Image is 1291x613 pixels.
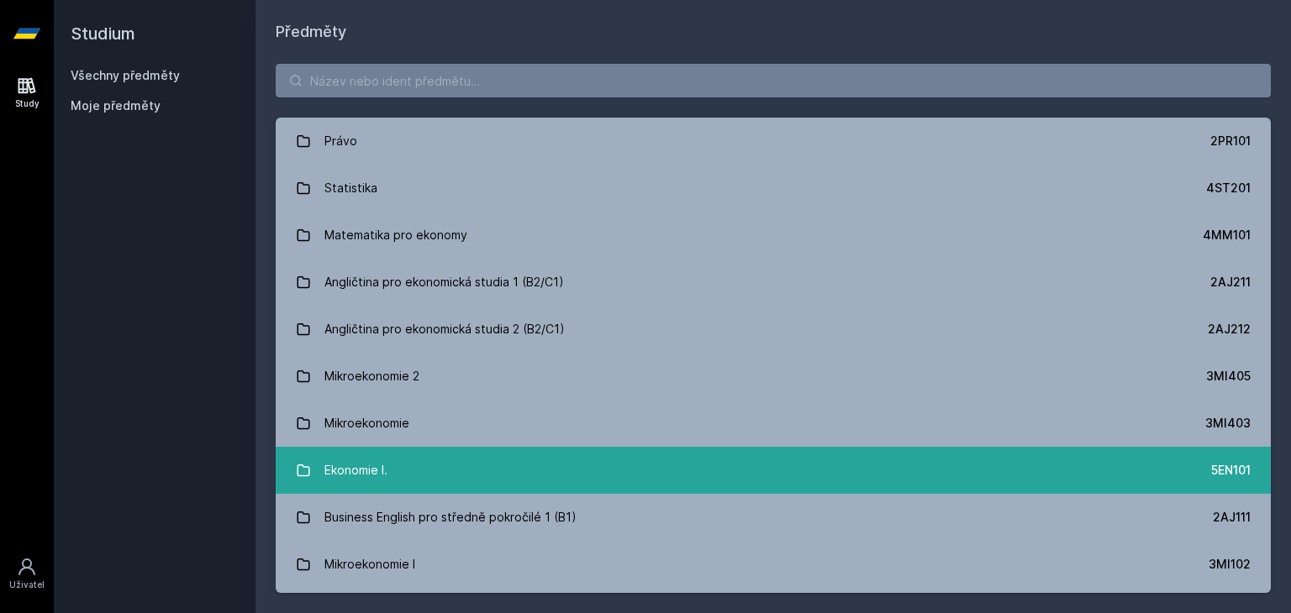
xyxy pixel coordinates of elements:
a: Uživatel [3,548,50,600]
a: Mikroekonomie 2 3MI405 [276,353,1271,400]
a: Ekonomie I. 5EN101 [276,447,1271,494]
a: Právo 2PR101 [276,118,1271,165]
a: Mikroekonomie 3MI403 [276,400,1271,447]
div: Uživatel [9,579,45,591]
div: 5EN101 [1211,462,1251,479]
div: Business English pro středně pokročilé 1 (B1) [324,500,577,534]
div: Ekonomie I. [324,453,387,487]
div: 3MI405 [1206,368,1251,385]
a: Všechny předměty [71,68,180,82]
div: 2PR101 [1210,133,1251,149]
div: 2AJ211 [1210,274,1251,291]
div: Statistika [324,171,377,205]
div: Study [15,97,40,110]
div: 3MI102 [1209,556,1251,573]
div: Matematika pro ekonomy [324,218,467,252]
a: Matematika pro ekonomy 4MM101 [276,212,1271,259]
span: Moje předměty [71,97,161,114]
div: Mikroekonomie I [324,548,415,581]
input: Název nebo ident předmětu… [276,64,1271,97]
div: Angličtina pro ekonomická studia 2 (B2/C1) [324,312,565,346]
div: 4MM101 [1203,227,1251,244]
a: Mikroekonomie I 3MI102 [276,541,1271,588]
a: Statistika 4ST201 [276,165,1271,212]
h1: Předměty [276,20,1271,44]
div: 2AJ111 [1213,509,1251,526]
a: Business English pro středně pokročilé 1 (B1) 2AJ111 [276,494,1271,541]
div: 2AJ212 [1208,321,1251,338]
div: 3MI403 [1205,415,1251,432]
div: Angličtina pro ekonomická studia 1 (B2/C1) [324,265,564,299]
div: Mikroekonomie [324,406,409,440]
div: Mikroekonomie 2 [324,359,419,393]
div: Právo [324,124,357,158]
a: Angličtina pro ekonomická studia 2 (B2/C1) 2AJ212 [276,306,1271,353]
a: Angličtina pro ekonomická studia 1 (B2/C1) 2AJ211 [276,259,1271,306]
a: Study [3,67,50,118]
div: 4ST201 [1206,180,1251,196]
